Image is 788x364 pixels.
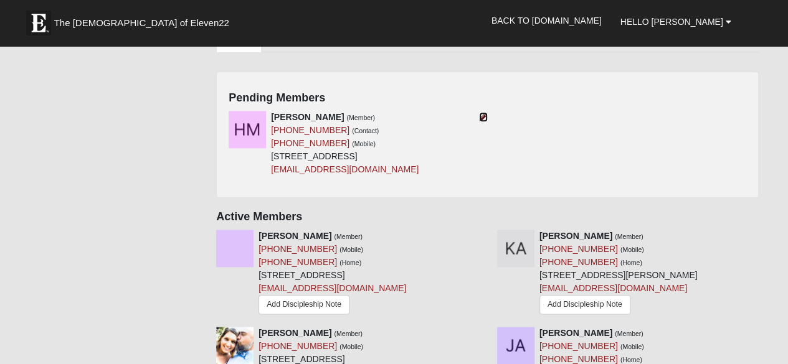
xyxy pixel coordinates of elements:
small: (Mobile) [352,140,376,147]
small: (Member) [334,233,363,240]
small: (Contact) [352,127,379,134]
a: Page Load Time: 3.64s [12,350,88,359]
a: [EMAIL_ADDRESS][DOMAIN_NAME] [539,283,687,293]
small: (Member) [615,330,643,337]
small: (Member) [615,233,643,240]
a: Hello [PERSON_NAME] [611,6,741,37]
a: Add Discipleship Note [259,295,349,314]
span: Hello [PERSON_NAME] [620,17,723,27]
a: [EMAIL_ADDRESS][DOMAIN_NAME] [271,164,419,174]
a: [PHONE_NUMBER] [271,125,349,135]
a: Back to [DOMAIN_NAME] [482,5,611,36]
span: The [DEMOGRAPHIC_DATA] of Eleven22 [54,17,229,29]
a: Add Discipleship Note [539,295,630,314]
a: [EMAIL_ADDRESS][DOMAIN_NAME] [259,283,406,293]
strong: [PERSON_NAME] [271,112,344,122]
h4: Pending Members [229,91,746,105]
a: [PHONE_NUMBER] [539,257,618,267]
a: Web cache enabled [351,347,358,360]
small: (Member) [334,330,363,337]
img: Eleven22 logo [26,11,51,35]
a: [PHONE_NUMBER] [259,341,337,351]
a: [PHONE_NUMBER] [539,341,618,351]
small: (Member) [346,114,375,121]
strong: [PERSON_NAME] [259,328,331,338]
small: (Mobile) [620,246,644,253]
div: [STREET_ADDRESS] [259,230,406,317]
a: [PHONE_NUMBER] [259,257,337,267]
a: [PHONE_NUMBER] [271,138,349,148]
strong: [PERSON_NAME] [259,231,331,241]
span: HTML Size: 392 KB [269,349,342,360]
a: [PHONE_NUMBER] [259,244,337,254]
h4: Active Members [216,210,759,224]
div: [STREET_ADDRESS][PERSON_NAME] [539,230,698,317]
small: (Mobile) [339,246,363,253]
small: (Home) [620,259,642,266]
strong: [PERSON_NAME] [539,231,612,241]
div: [STREET_ADDRESS] [271,111,419,176]
strong: [PERSON_NAME] [539,328,612,338]
a: [PHONE_NUMBER] [539,244,618,254]
small: (Home) [339,259,361,266]
span: ViewState Size: 397 KB (37 KB Compressed) [102,349,260,360]
a: The [DEMOGRAPHIC_DATA] of Eleven22 [20,4,269,35]
a: Block Configuration (Alt-B) [735,342,757,360]
a: Page Properties (Alt+P) [757,342,780,360]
